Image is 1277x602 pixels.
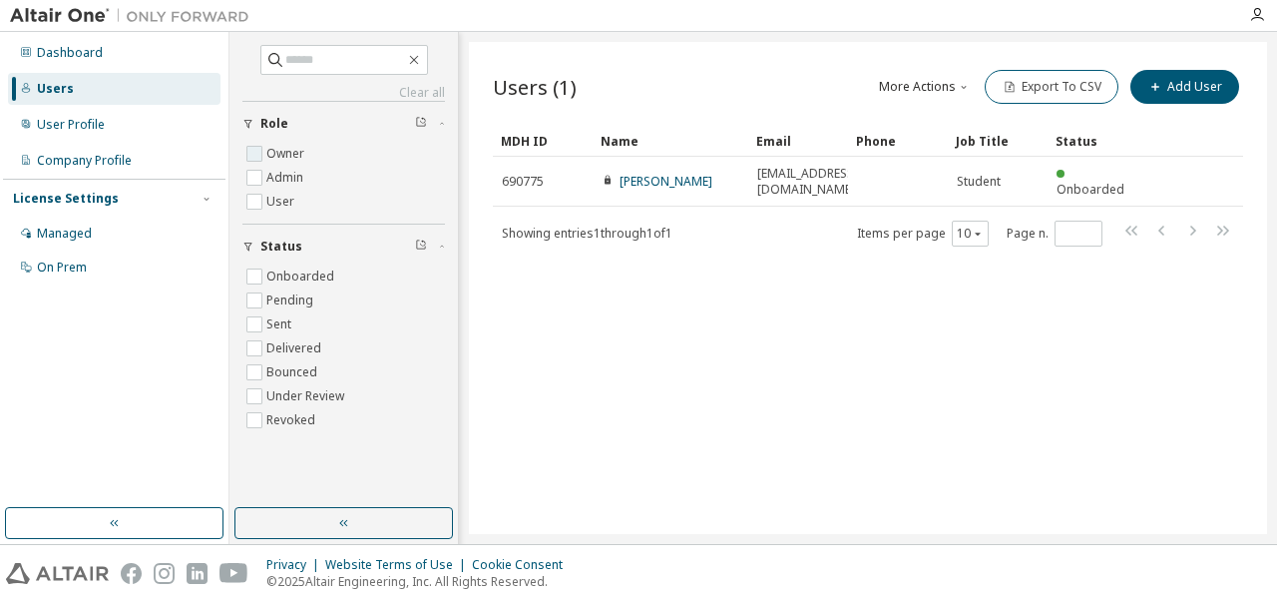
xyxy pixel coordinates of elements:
label: Pending [266,289,317,312]
label: Admin [266,166,307,190]
div: User Profile [37,117,105,133]
span: Showing entries 1 through 1 of 1 [502,225,672,242]
button: Role [242,102,445,146]
span: Users (1) [493,73,577,101]
span: 690775 [502,174,544,190]
div: Name [601,125,740,157]
div: Users [37,81,74,97]
span: [EMAIL_ADDRESS][DOMAIN_NAME] [757,166,858,198]
label: Under Review [266,384,348,408]
div: Cookie Consent [472,557,575,573]
div: Job Title [956,125,1040,157]
div: Status [1056,125,1139,157]
div: Dashboard [37,45,103,61]
span: Onboarded [1057,181,1124,198]
div: MDH ID [501,125,585,157]
div: On Prem [37,260,87,276]
span: Page n. [1007,221,1102,247]
label: Onboarded [266,265,338,289]
div: Phone [856,125,940,157]
span: Clear filter [415,239,427,255]
div: Company Profile [37,153,132,169]
button: 10 [957,226,984,242]
button: More Actions [877,70,973,104]
button: Add User [1130,70,1239,104]
div: Website Terms of Use [325,557,472,573]
div: License Settings [13,191,119,207]
div: Managed [37,226,92,242]
span: Status [260,239,302,255]
button: Status [242,225,445,269]
label: User [266,190,298,214]
img: youtube.svg [219,563,248,584]
label: Bounced [266,360,321,384]
label: Sent [266,312,295,336]
img: linkedin.svg [187,563,208,584]
img: Altair One [10,6,259,26]
label: Revoked [266,408,319,432]
span: Student [957,174,1001,190]
span: Clear filter [415,116,427,132]
span: Role [260,116,288,132]
div: Email [756,125,840,157]
img: facebook.svg [121,563,142,584]
img: altair_logo.svg [6,563,109,584]
div: Privacy [266,557,325,573]
p: © 2025 Altair Engineering, Inc. All Rights Reserved. [266,573,575,590]
img: instagram.svg [154,563,175,584]
span: Items per page [857,221,989,247]
label: Delivered [266,336,325,360]
button: Export To CSV [985,70,1118,104]
label: Owner [266,142,308,166]
a: [PERSON_NAME] [620,173,712,190]
a: Clear all [242,85,445,101]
